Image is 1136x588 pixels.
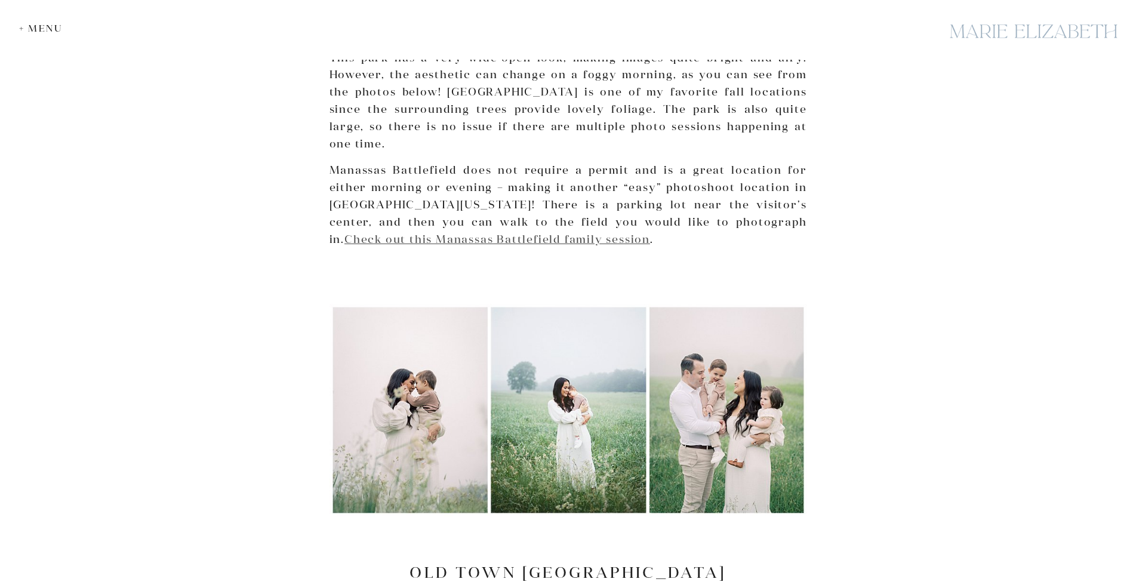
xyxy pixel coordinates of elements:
[330,15,807,152] p: Manassas Battlefield is a solid location choice because it has a lot to offer. I love the look of...
[19,23,69,34] div: + Menu
[344,232,650,246] a: Check out this Manassas Battlefield family session
[330,162,807,248] p: Manassas Battlefield does not require a permit and is a great location for either morning or even...
[330,304,807,516] img: Collage Of Three Images From A Family Photo Session During A Foggy Morning At Manassas Battlefield.
[330,563,807,581] h2: Old Town [GEOGRAPHIC_DATA]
